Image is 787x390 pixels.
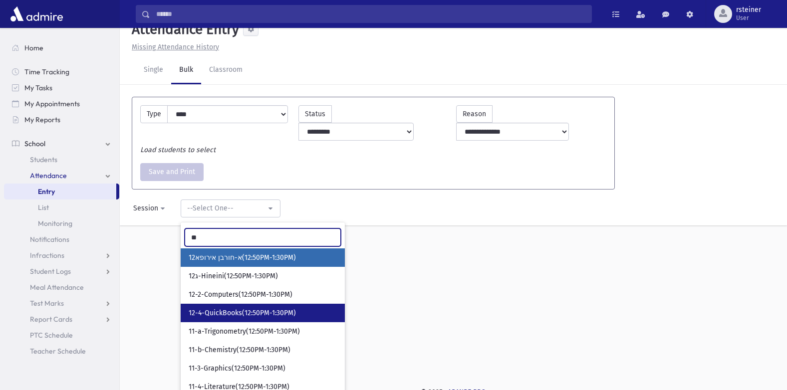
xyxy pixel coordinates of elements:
[4,80,119,96] a: My Tasks
[4,168,119,184] a: Attendance
[4,263,119,279] a: Student Logs
[135,145,611,155] div: Load students to select
[30,299,64,308] span: Test Marks
[4,199,119,215] a: List
[4,64,119,80] a: Time Tracking
[150,5,591,23] input: Search
[24,99,80,108] span: My Appointments
[30,267,71,276] span: Student Logs
[30,251,64,260] span: Infractions
[128,21,239,38] h5: Attendance Entry
[4,96,119,112] a: My Appointments
[4,295,119,311] a: Test Marks
[736,14,761,22] span: User
[187,203,266,213] div: --Select One--
[140,105,168,123] label: Type
[171,56,201,84] a: Bulk
[24,43,43,52] span: Home
[4,343,119,359] a: Teacher Schedule
[456,105,493,123] label: Reason
[189,290,292,300] span: 12-2-Computers(12:50PM-1:30PM)
[127,199,173,217] button: Session
[30,347,86,356] span: Teacher Schedule
[132,43,219,51] u: Missing Attendance History
[30,235,69,244] span: Notifications
[128,43,219,51] a: Missing Attendance History
[24,139,45,148] span: School
[30,283,84,292] span: Meal Attendance
[4,327,119,343] a: PTC Schedule
[24,83,52,92] span: My Tasks
[189,345,290,355] span: 11-b-Chemistry(12:50PM-1:30PM)
[4,231,119,247] a: Notifications
[189,271,278,281] span: 12ג-Hineini(12:50PM-1:30PM)
[4,184,116,199] a: Entry
[4,40,119,56] a: Home
[8,4,65,24] img: AdmirePro
[4,215,119,231] a: Monitoring
[38,187,55,196] span: Entry
[30,171,67,180] span: Attendance
[30,155,57,164] span: Students
[4,311,119,327] a: Report Cards
[189,308,296,318] span: 12-4-QuickBooks(12:50PM-1:30PM)
[136,56,171,84] a: Single
[189,327,300,337] span: 11-a-Trigonometry(12:50PM-1:30PM)
[4,279,119,295] a: Meal Attendance
[736,6,761,14] span: rsteiner
[189,253,296,263] span: 12א-חורבן אירופא(12:50PM-1:30PM)
[4,136,119,152] a: School
[189,364,285,374] span: 11-3-Graphics(12:50PM-1:30PM)
[4,152,119,168] a: Students
[30,315,72,324] span: Report Cards
[38,219,72,228] span: Monitoring
[140,163,204,181] button: Save and Print
[181,199,280,217] button: --Select One--
[24,67,69,76] span: Time Tracking
[298,105,332,123] label: Status
[30,331,73,340] span: PTC Schedule
[201,56,251,84] a: Classroom
[38,203,49,212] span: List
[133,203,158,213] div: Session
[4,247,119,263] a: Infractions
[4,112,119,128] a: My Reports
[24,115,60,124] span: My Reports
[185,228,341,246] input: Search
